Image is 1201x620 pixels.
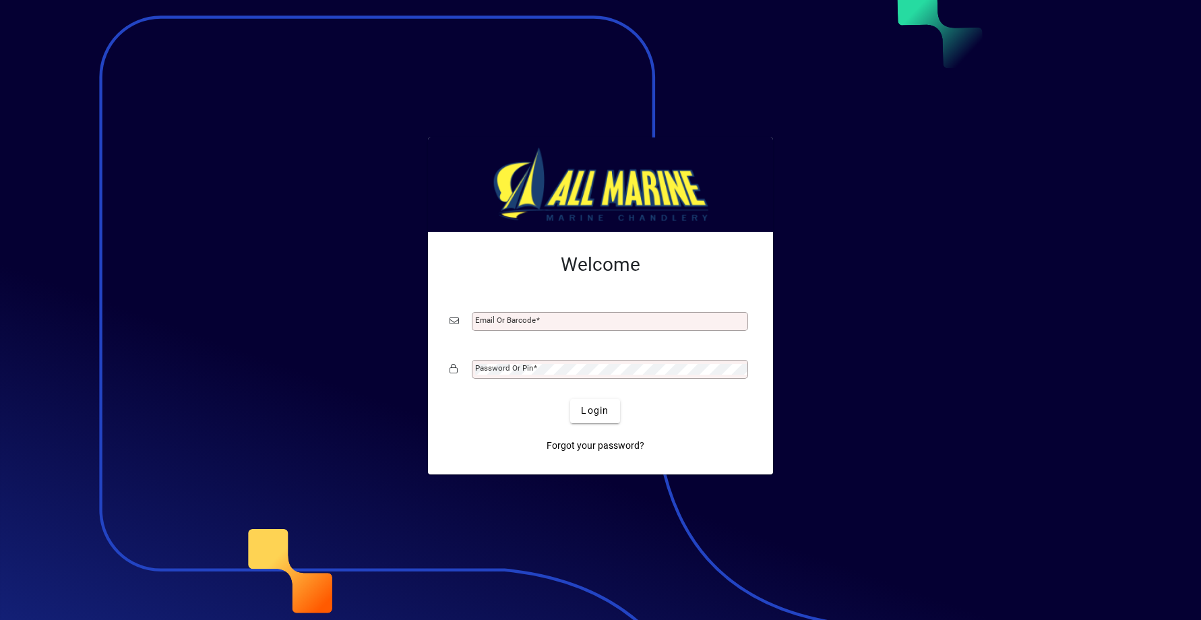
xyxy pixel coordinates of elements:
span: Login [581,404,609,418]
a: Forgot your password? [541,434,650,458]
h2: Welcome [450,253,751,276]
mat-label: Email or Barcode [475,315,536,325]
button: Login [570,399,619,423]
span: Forgot your password? [547,439,644,453]
mat-label: Password or Pin [475,363,533,373]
